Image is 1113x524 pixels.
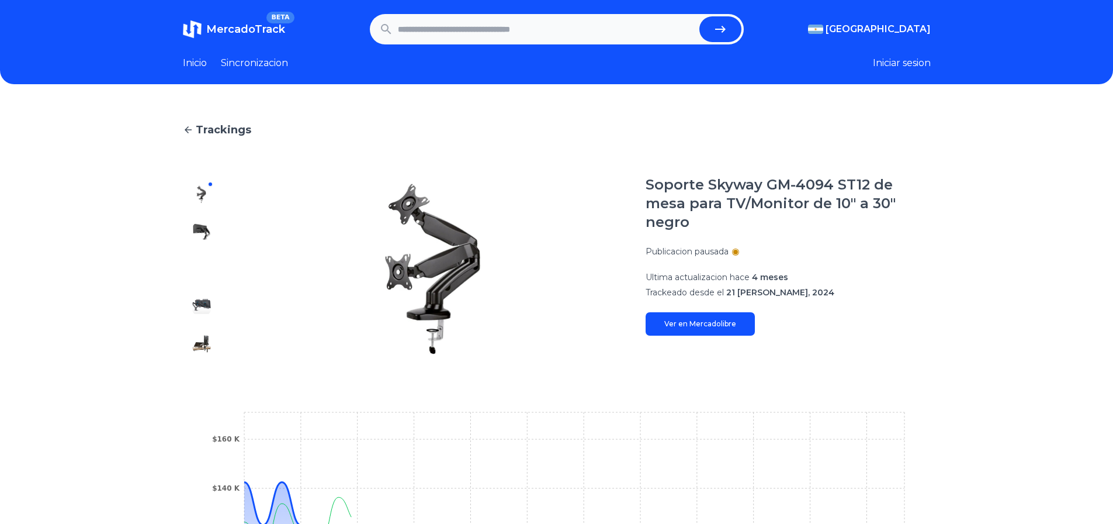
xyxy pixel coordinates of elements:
[192,185,211,204] img: Soporte Skyway GM-4094 ST12 de mesa para TV/Monitor de 10" a 30" negro
[752,272,788,282] span: 4 meses
[183,20,285,39] a: MercadoTrackBETA
[646,312,755,336] a: Ver en Mercadolibre
[808,25,823,34] img: Argentina
[726,287,834,298] span: 21 [PERSON_NAME], 2024
[192,335,211,353] img: Soporte Skyway GM-4094 ST12 de mesa para TV/Monitor de 10" a 30" negro
[183,56,207,70] a: Inicio
[212,484,240,492] tspan: $140 K
[192,222,211,241] img: Soporte Skyway GM-4094 ST12 de mesa para TV/Monitor de 10" a 30" negro
[808,22,931,36] button: [GEOGRAPHIC_DATA]
[192,297,211,316] img: Soporte Skyway GM-4094 ST12 de mesa para TV/Monitor de 10" a 30" negro
[646,287,724,298] span: Trackeado desde el
[221,56,288,70] a: Sincronizacion
[244,175,622,363] img: Soporte Skyway GM-4094 ST12 de mesa para TV/Monitor de 10" a 30" negro
[192,260,211,278] img: Soporte Skyway GM-4094 ST12 de mesa para TV/Monitor de 10" a 30" negro
[266,12,294,23] span: BETA
[873,56,931,70] button: Iniciar sesion
[183,20,202,39] img: MercadoTrack
[212,435,240,443] tspan: $160 K
[646,246,729,257] p: Publicacion pausada
[646,175,931,232] h1: Soporte Skyway GM-4094 ST12 de mesa para TV/Monitor de 10" a 30" negro
[826,22,931,36] span: [GEOGRAPHIC_DATA]
[206,23,285,36] span: MercadoTrack
[646,272,750,282] span: Ultima actualizacion hace
[183,122,931,138] a: Trackings
[196,122,251,138] span: Trackings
